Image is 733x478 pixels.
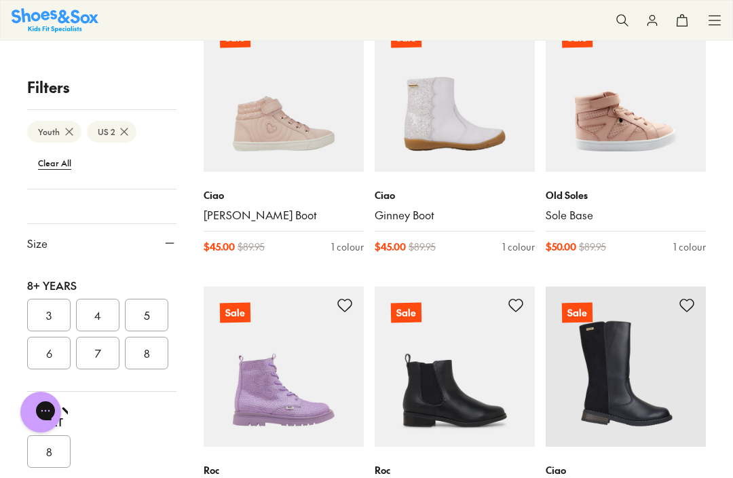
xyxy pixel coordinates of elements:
[27,151,82,175] btn: Clear All
[546,188,706,202] p: Old Soles
[204,287,364,447] a: Sale
[27,299,71,331] button: 3
[204,208,364,223] a: [PERSON_NAME] Boot
[409,240,436,254] span: $ 89.95
[391,302,421,323] p: Sale
[546,240,576,254] span: $ 50.00
[375,12,535,172] a: Sale
[204,188,364,202] p: Ciao
[27,413,176,430] div: Adult
[502,240,535,254] div: 1 colour
[27,224,176,262] button: Size
[331,240,364,254] div: 1 colour
[562,302,593,323] p: Sale
[125,337,168,369] button: 8
[76,299,119,331] button: 4
[220,302,250,323] p: Sale
[204,12,364,172] a: Sale
[673,240,706,254] div: 1 colour
[14,387,68,437] iframe: Gorgias live chat messenger
[375,188,535,202] p: Ciao
[562,27,593,48] p: Sale
[27,235,48,251] span: Size
[375,240,406,254] span: $ 45.00
[375,208,535,223] a: Ginney Boot
[546,463,706,477] p: Ciao
[27,277,176,293] div: 8+ Years
[125,299,168,331] button: 5
[579,240,606,254] span: $ 89.95
[27,337,71,369] button: 6
[27,121,81,143] btn: Youth
[238,240,265,254] span: $ 89.95
[220,27,250,48] p: Sale
[546,208,706,223] a: Sole Base
[391,27,421,48] p: Sale
[375,287,535,447] a: Sale
[204,463,364,477] p: Roc
[546,287,706,447] a: Sale
[27,435,71,468] button: 8
[27,76,176,98] p: Filters
[12,8,98,32] img: SNS_Logo_Responsive.svg
[76,337,119,369] button: 7
[375,463,535,477] p: Roc
[12,8,98,32] a: Shoes & Sox
[546,12,706,172] a: Sale
[204,240,235,254] span: $ 45.00
[87,121,136,143] btn: US 2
